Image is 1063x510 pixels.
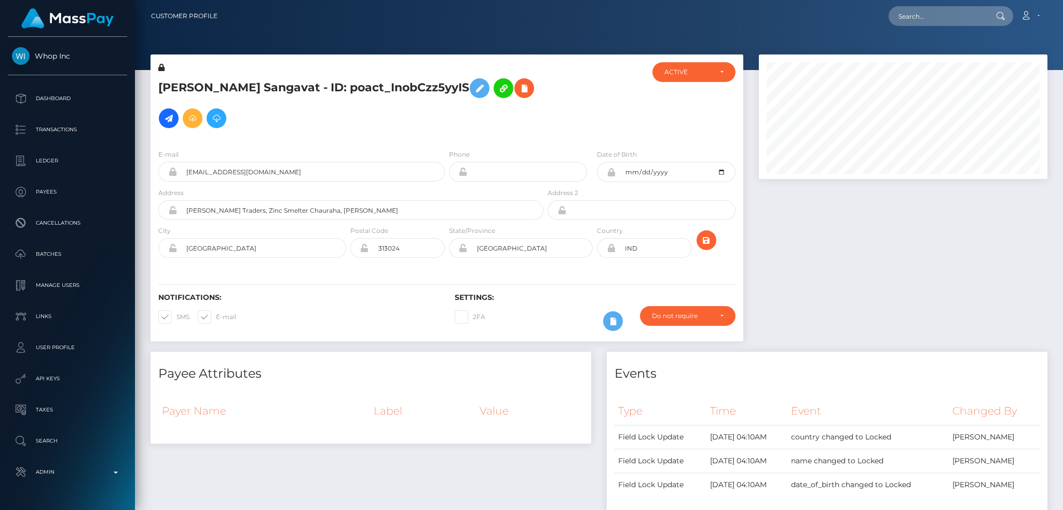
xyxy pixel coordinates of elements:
a: Dashboard [8,86,127,112]
a: Ledger [8,148,127,174]
td: name changed to Locked [787,449,949,473]
p: Dashboard [12,91,123,106]
th: Label [370,397,476,425]
td: Field Lock Update [615,449,706,473]
button: ACTIVE [652,62,735,82]
h6: Settings: [455,293,735,302]
a: Taxes [8,397,127,423]
td: [PERSON_NAME] [949,449,1040,473]
a: API Keys [8,366,127,392]
label: SMS [158,310,189,324]
a: Batches [8,241,127,267]
label: Phone [449,150,470,159]
td: [PERSON_NAME] [949,425,1040,449]
a: Admin [8,459,127,485]
p: Cancellations [12,215,123,231]
label: E-mail [198,310,236,324]
h4: Events [615,365,1040,383]
label: Date of Birth [597,150,637,159]
label: 2FA [455,310,485,324]
th: Changed By [949,397,1040,425]
th: Type [615,397,706,425]
span: Whop Inc [8,51,127,61]
h6: Notifications: [158,293,439,302]
p: API Keys [12,371,123,387]
td: [DATE] 04:10AM [706,473,787,497]
th: Payer Name [158,397,370,425]
a: Cancellations [8,210,127,236]
td: country changed to Locked [787,425,949,449]
p: Admin [12,464,123,480]
a: Transactions [8,117,127,143]
div: Do not require [652,312,712,320]
label: E-mail [158,150,179,159]
a: User Profile [8,335,127,361]
div: ACTIVE [664,68,712,76]
td: [PERSON_NAME] [949,473,1040,497]
td: [DATE] 04:10AM [706,425,787,449]
p: Batches [12,246,123,262]
a: Initiate Payout [159,108,179,128]
label: City [158,226,171,236]
td: Field Lock Update [615,473,706,497]
h5: [PERSON_NAME] Sangavat - ID: poact_InobCzz5yyIS [158,73,538,133]
label: Country [597,226,623,236]
label: State/Province [449,226,495,236]
p: Payees [12,184,123,200]
p: User Profile [12,340,123,355]
th: Time [706,397,787,425]
label: Address 2 [548,188,578,198]
h4: Payee Attributes [158,365,583,383]
p: Transactions [12,122,123,137]
p: Manage Users [12,278,123,293]
p: Links [12,309,123,324]
p: Search [12,433,123,449]
input: Search... [889,6,986,26]
p: Taxes [12,402,123,418]
button: Do not require [640,306,735,326]
a: Payees [8,179,127,205]
th: Event [787,397,949,425]
td: Field Lock Update [615,425,706,449]
img: MassPay Logo [21,8,114,29]
a: Links [8,304,127,329]
a: Search [8,428,127,454]
a: Customer Profile [151,5,217,27]
img: Whop Inc [12,47,30,65]
label: Address [158,188,184,198]
p: Ledger [12,153,123,169]
td: date_of_birth changed to Locked [787,473,949,497]
td: [DATE] 04:10AM [706,449,787,473]
a: Manage Users [8,272,127,298]
label: Postal Code [350,226,388,236]
th: Value [476,397,583,425]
